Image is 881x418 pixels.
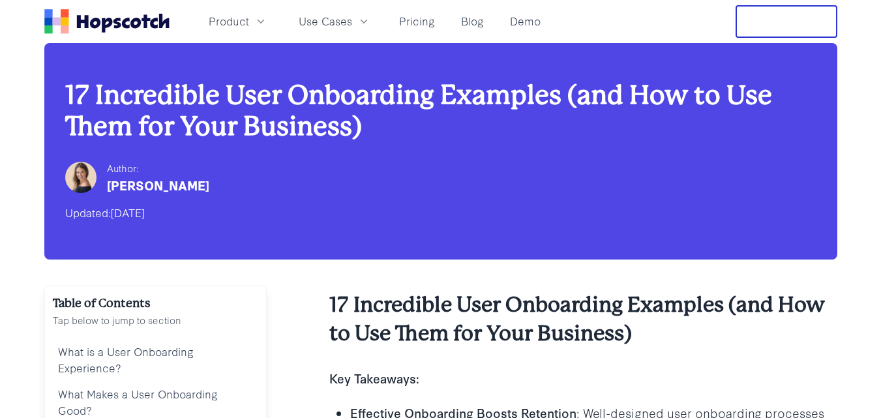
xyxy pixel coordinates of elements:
h1: 17 Incredible User Onboarding Examples (and How to Use Them for Your Business) [65,80,816,142]
div: Updated: [65,202,816,223]
a: Home [44,9,170,34]
span: Use Cases [299,13,352,29]
button: Product [201,10,275,32]
a: Blog [456,10,489,32]
button: Use Cases [291,10,378,32]
a: Pricing [394,10,440,32]
img: Hailey Friedman [65,162,97,193]
time: [DATE] [111,205,145,220]
div: [PERSON_NAME] [107,176,209,194]
button: Free Trial [736,5,837,38]
span: Product [209,13,249,29]
div: Author: [107,160,209,176]
p: Tap below to jump to section [53,312,258,328]
h2: 17 Incredible User Onboarding Examples (and How to Use Them for Your Business) [329,291,837,348]
b: Key Takeaways: [329,369,419,387]
h2: Table of Contents [53,294,258,312]
a: Demo [505,10,546,32]
a: What is a User Onboarding Experience? [53,338,258,381]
